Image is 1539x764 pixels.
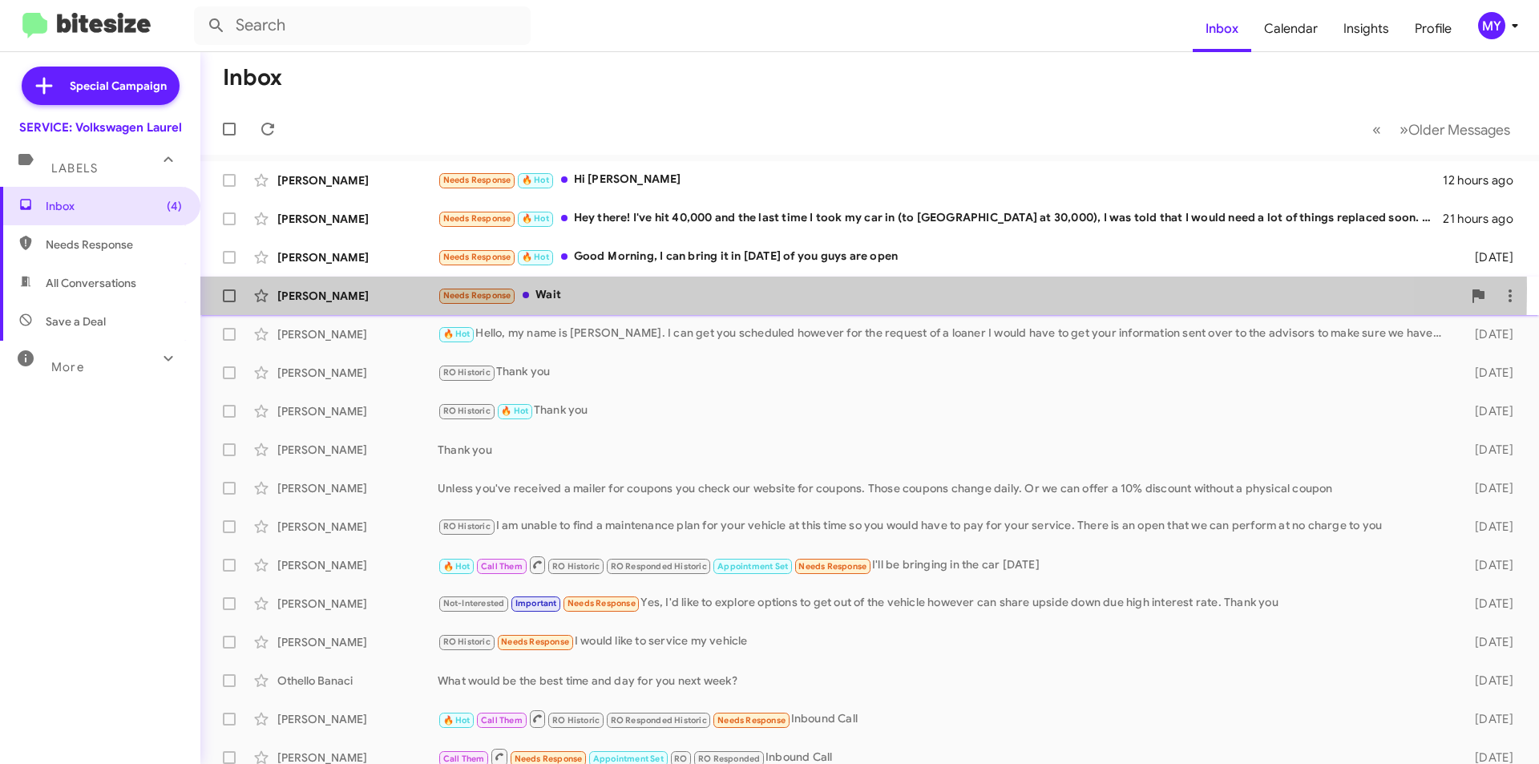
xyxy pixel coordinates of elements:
span: Call Them [443,754,485,764]
span: Needs Response [717,715,786,726]
a: Profile [1402,6,1464,52]
div: [DATE] [1449,673,1526,689]
span: RO Responded Historic [611,561,707,572]
span: Call Them [481,561,523,572]
div: [PERSON_NAME] [277,480,438,496]
span: Needs Response [798,561,866,572]
span: Inbox [46,198,182,214]
a: Insights [1331,6,1402,52]
span: Special Campaign [70,78,167,94]
div: [PERSON_NAME] [277,288,438,304]
span: 🔥 Hot [522,175,549,185]
div: [DATE] [1449,365,1526,381]
div: [DATE] [1449,249,1526,265]
div: 12 hours ago [1443,172,1526,188]
div: [PERSON_NAME] [277,596,438,612]
div: [PERSON_NAME] [277,519,438,535]
div: [DATE] [1449,442,1526,458]
div: I would like to service my vehicle [438,633,1449,651]
span: 🔥 Hot [522,213,549,224]
span: 🔥 Hot [443,715,471,726]
div: Thank you [438,442,1449,458]
span: (4) [167,198,182,214]
span: Needs Response [443,252,511,262]
div: [PERSON_NAME] [277,211,438,227]
span: Save a Deal [46,313,106,329]
div: Good Morning, I can bring it in [DATE] of you guys are open [438,248,1449,266]
span: Call Them [481,715,523,726]
span: RO Responded [698,754,760,764]
span: » [1400,119,1408,139]
span: Needs Response [568,598,636,608]
div: Unless you've received a mailer for coupons you check our website for coupons. Those coupons chan... [438,480,1449,496]
span: Needs Response [501,637,569,647]
div: [DATE] [1449,596,1526,612]
div: Hello, my name is [PERSON_NAME]. I can get you scheduled however for the request of a loaner I wo... [438,325,1449,343]
span: 🔥 Hot [501,406,528,416]
div: [PERSON_NAME] [277,403,438,419]
span: 🔥 Hot [522,252,549,262]
span: Needs Response [515,754,583,764]
div: I'll be bringing in the car [DATE] [438,555,1449,575]
div: [DATE] [1449,519,1526,535]
div: [DATE] [1449,326,1526,342]
span: Needs Response [443,290,511,301]
span: 🔥 Hot [443,329,471,339]
span: Appointment Set [717,561,788,572]
div: Thank you [438,363,1449,382]
span: RO Historic [443,406,491,416]
span: RO [674,754,687,764]
span: More [51,360,84,374]
span: RO Historic [443,637,491,647]
h1: Inbox [223,65,282,91]
span: RO Historic [443,367,491,378]
span: RO Historic [443,521,491,532]
a: Inbox [1193,6,1251,52]
a: Special Campaign [22,67,180,105]
div: [PERSON_NAME] [277,557,438,573]
span: Important [515,598,557,608]
div: Wait [438,286,1462,305]
a: Calendar [1251,6,1331,52]
button: Previous [1363,113,1391,146]
span: Appointment Set [593,754,664,764]
div: Hi [PERSON_NAME] [438,171,1443,189]
div: [DATE] [1449,711,1526,727]
div: [DATE] [1449,480,1526,496]
input: Search [194,6,531,45]
span: « [1372,119,1381,139]
div: [PERSON_NAME] [277,172,438,188]
div: MY [1478,12,1505,39]
div: SERVICE: Volkswagen Laurel [19,119,182,135]
div: 21 hours ago [1443,211,1526,227]
div: [PERSON_NAME] [277,249,438,265]
span: Older Messages [1408,121,1510,139]
span: Not-Interested [443,598,505,608]
div: Hey there! I've hit 40,000 and the last time I took my car in (to [GEOGRAPHIC_DATA] at 30,000), I... [438,209,1443,228]
div: [PERSON_NAME] [277,365,438,381]
span: 🔥 Hot [443,561,471,572]
div: [PERSON_NAME] [277,326,438,342]
span: RO Historic [552,715,600,726]
span: Needs Response [443,213,511,224]
span: RO Historic [552,561,600,572]
div: [DATE] [1449,403,1526,419]
div: Othello Banaci [277,673,438,689]
div: What would be the best time and day for you next week? [438,673,1449,689]
span: All Conversations [46,275,136,291]
button: Next [1390,113,1520,146]
button: MY [1464,12,1521,39]
span: Labels [51,161,98,176]
div: [PERSON_NAME] [277,711,438,727]
div: [PERSON_NAME] [277,634,438,650]
div: [DATE] [1449,634,1526,650]
span: Needs Response [443,175,511,185]
span: Needs Response [46,236,182,253]
div: Thank you [438,402,1449,420]
span: RO Responded Historic [611,715,707,726]
div: [PERSON_NAME] [277,442,438,458]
